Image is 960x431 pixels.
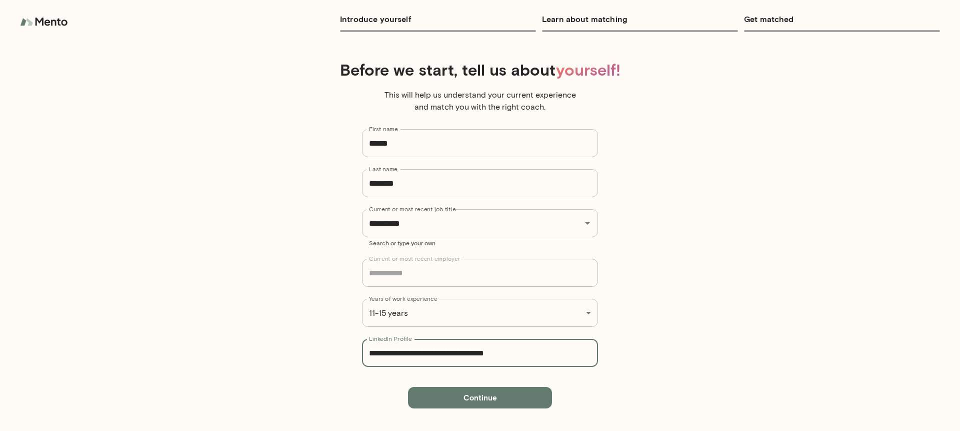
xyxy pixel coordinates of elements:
p: Search or type your own [369,239,591,247]
h6: Learn about matching [542,12,738,26]
h6: Get matched [744,12,940,26]
label: Current or most recent job title [369,205,455,213]
span: yourself! [556,60,620,79]
button: Continue [408,387,552,408]
h4: Before we start, tell us about [104,60,856,79]
button: Open [580,216,594,230]
label: Last name [369,165,397,173]
label: Current or most recent employer [369,254,460,263]
p: This will help us understand your current experience and match you with the right coach. [380,89,580,113]
label: LinkedIn Profile [369,334,412,343]
h6: Introduce yourself [340,12,536,26]
label: Years of work experience [369,294,437,303]
img: logo [20,12,70,32]
label: First name [369,125,398,133]
div: 11-15 years [362,299,598,327]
